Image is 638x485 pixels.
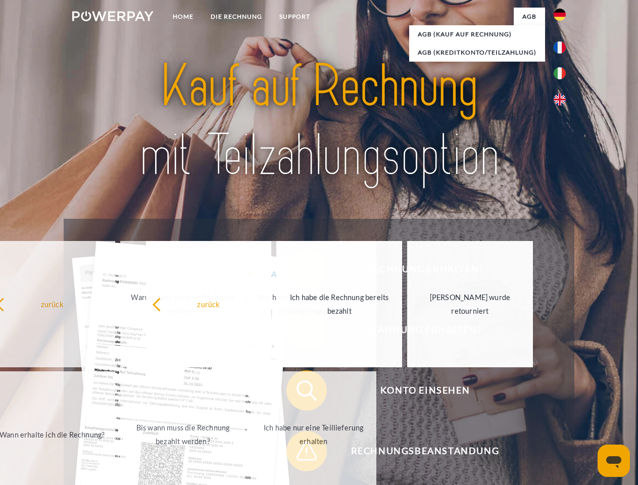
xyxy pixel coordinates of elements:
a: SUPPORT [271,8,319,26]
a: Home [164,8,202,26]
a: AGB (Kreditkonto/Teilzahlung) [409,43,545,62]
button: Konto einsehen [286,370,549,411]
iframe: Schaltfläche zum Öffnen des Messaging-Fensters [598,445,630,477]
img: logo-powerpay-white.svg [72,11,154,21]
img: de [554,9,566,21]
div: Ich habe die Rechnung bereits bezahlt [282,290,396,318]
div: Bis wann muss die Rechnung bezahlt werden? [126,421,240,448]
a: AGB (Kauf auf Rechnung) [409,25,545,43]
a: DIE RECHNUNG [202,8,271,26]
img: title-powerpay_de.svg [96,48,542,193]
div: Warum habe ich eine Rechnung erhalten? [126,290,240,318]
button: Rechnungsbeanstandung [286,431,549,471]
img: en [554,93,566,106]
div: [PERSON_NAME] wurde retourniert [413,290,527,318]
div: zurück [152,297,266,311]
a: agb [514,8,545,26]
span: Rechnungsbeanstandung [301,431,549,471]
img: it [554,67,566,79]
img: fr [554,41,566,54]
span: Konto einsehen [301,370,549,411]
div: Ich habe nur eine Teillieferung erhalten [257,421,370,448]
